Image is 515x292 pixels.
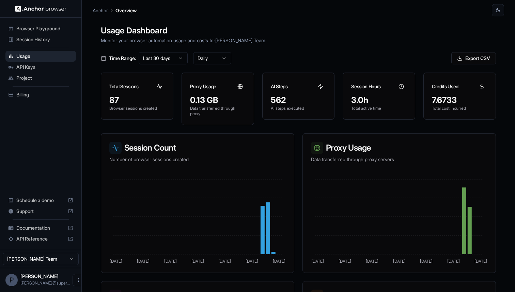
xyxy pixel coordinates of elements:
[109,156,286,163] p: Number of browser sessions created
[5,62,76,73] div: API Keys
[190,83,216,90] h3: Proxy Usage
[115,7,137,14] p: Overview
[339,259,351,264] tspan: [DATE]
[451,52,496,64] button: Export CSV
[432,106,487,111] p: Total cost incurred
[109,142,286,154] h3: Session Count
[311,156,487,163] p: Data transferred through proxy servers
[16,75,73,81] span: Project
[109,95,165,106] div: 87
[16,91,73,98] span: Billing
[5,233,76,244] div: API Reference
[271,83,288,90] h3: AI Steps
[109,106,165,111] p: Browser sessions created
[15,5,66,12] img: Anchor Logo
[366,259,378,264] tspan: [DATE]
[5,195,76,206] div: Schedule a demo
[5,206,76,217] div: Support
[5,51,76,62] div: Usage
[164,259,177,264] tspan: [DATE]
[16,64,73,71] span: API Keys
[16,53,73,60] span: Usage
[271,95,326,106] div: 562
[474,259,487,264] tspan: [DATE]
[190,95,246,106] div: 0.13 GB
[5,89,76,100] div: Billing
[351,95,407,106] div: 3.0h
[16,25,73,32] span: Browser Playground
[420,259,433,264] tspan: [DATE]
[16,208,65,215] span: Support
[311,259,324,264] tspan: [DATE]
[93,7,108,14] p: Anchor
[432,95,487,106] div: 7.6733
[5,23,76,34] div: Browser Playground
[109,83,139,90] h3: Total Sessions
[101,25,496,37] h1: Usage Dashboard
[218,259,231,264] tspan: [DATE]
[447,259,460,264] tspan: [DATE]
[16,225,65,231] span: Documentation
[109,55,136,62] span: Time Range:
[190,106,246,117] p: Data transferred through proxy
[5,222,76,233] div: Documentation
[191,259,204,264] tspan: [DATE]
[393,259,406,264] tspan: [DATE]
[311,142,487,154] h3: Proxy Usage
[20,280,70,286] span: pratyush@superproducer.ai
[273,259,285,264] tspan: [DATE]
[271,106,326,111] p: AI steps executed
[432,83,458,90] h3: Credits Used
[5,34,76,45] div: Session History
[93,6,137,14] nav: breadcrumb
[351,106,407,111] p: Total active time
[351,83,380,90] h3: Session Hours
[16,197,65,204] span: Schedule a demo
[101,37,496,44] p: Monitor your browser automation usage and costs for [PERSON_NAME] Team
[73,274,85,286] button: Open menu
[16,235,65,242] span: API Reference
[20,273,59,279] span: Pratyush Sahay
[5,73,76,83] div: Project
[16,36,73,43] span: Session History
[110,259,122,264] tspan: [DATE]
[246,259,258,264] tspan: [DATE]
[5,274,18,286] div: P
[137,259,150,264] tspan: [DATE]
